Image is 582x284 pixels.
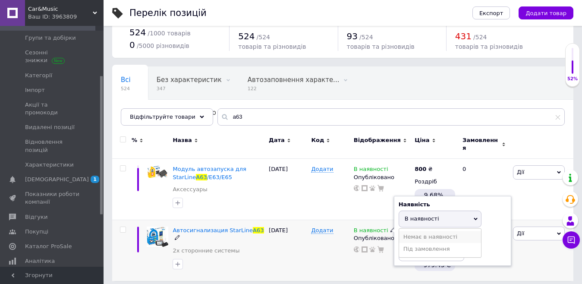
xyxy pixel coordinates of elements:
[354,174,411,181] div: Опубліковано
[269,136,285,144] span: Дата
[347,43,415,50] span: товарів та різновидів
[267,159,309,220] div: [DATE]
[25,243,72,250] span: Каталог ProSale
[311,166,333,173] span: Додати
[472,6,510,19] button: Експорт
[28,5,93,13] span: Car&Music
[173,166,246,180] a: Модуль автозапуска для StarLineA63/E63/E65
[173,247,239,255] a: 2x сторонние системы
[157,85,222,92] span: 347
[347,31,358,41] span: 93
[415,178,455,186] div: Роздріб
[25,72,52,79] span: Категорії
[415,136,429,144] span: Ціна
[359,34,373,41] span: / 524
[137,42,189,49] span: / 5000 різновидів
[517,230,524,237] span: Дії
[238,43,306,50] span: товарів та різновидів
[566,76,579,82] div: 52%
[173,186,207,193] a: Аксессуары
[399,243,481,255] li: Під замовлення
[25,190,80,206] span: Показники роботи компанії
[354,136,401,144] span: Відображення
[25,228,48,236] span: Покупці
[196,174,207,180] span: A63
[121,76,131,84] span: Всі
[354,227,388,236] span: В наявності
[248,76,340,84] span: Автозаповнення характе...
[173,166,246,180] span: Модуль автозапуска для StarLine
[354,166,388,175] span: В наявності
[519,6,573,19] button: Додати товар
[25,123,75,131] span: Видалені позиції
[91,176,99,183] span: 1
[267,220,309,281] div: [DATE]
[25,176,89,183] span: [DEMOGRAPHIC_DATA]
[424,192,448,207] span: 9.68%, 77.44 ₴
[415,166,426,172] b: 800
[25,138,80,154] span: Відновлення позицій
[311,136,324,144] span: Код
[239,67,357,100] div: Автозаповнення характеристик
[173,227,253,234] span: Автосигнализация StarLine
[217,108,565,126] input: Пошук по назві позиції, артикулу і пошуковим запитам
[311,227,333,234] span: Додати
[455,31,472,41] span: 431
[455,43,523,50] span: товарів та різновидів
[525,10,566,16] span: Додати товар
[25,257,55,265] span: Аналітика
[399,231,481,243] li: Немає в наявності
[132,136,137,144] span: %
[399,201,506,208] div: Наявність
[130,114,195,120] span: Відфільтруйте товари
[25,161,74,169] span: Характеристики
[563,231,580,249] button: Чат з покупцем
[405,215,439,222] span: В наявності
[457,159,511,220] div: 0
[248,85,340,92] span: 122
[148,30,190,37] span: / 1000 товарів
[424,253,451,268] span: 10.31%, 979.45 ₴
[415,165,432,173] div: ₴
[129,27,146,38] span: 524
[25,86,45,94] span: Імпорт
[173,227,264,234] a: Автосигнализация StarLineA63
[129,9,207,18] div: Перелік позицій
[207,174,232,180] span: /E63/E65
[25,49,80,64] span: Сезонні знижки
[129,40,135,50] span: 0
[354,234,411,242] div: Опубліковано
[517,169,524,175] span: Дії
[121,85,131,92] span: 524
[147,165,168,178] img: Модуль автозапуска для StarLine A63/E63/E65
[25,101,80,117] span: Акції та промокоди
[238,31,255,41] span: 524
[121,109,216,117] span: Пошукові запити не додано
[473,34,487,41] span: / 524
[25,213,47,221] span: Відгуки
[173,136,192,144] span: Назва
[147,227,168,246] img: Автосигнализация StarLine A63
[157,76,222,84] span: Без характеристик
[462,136,500,152] span: Замовлення
[479,10,503,16] span: Експорт
[28,13,104,21] div: Ваш ID: 3963809
[257,34,270,41] span: / 524
[253,227,264,234] span: A63
[25,34,76,42] span: Групи та добірки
